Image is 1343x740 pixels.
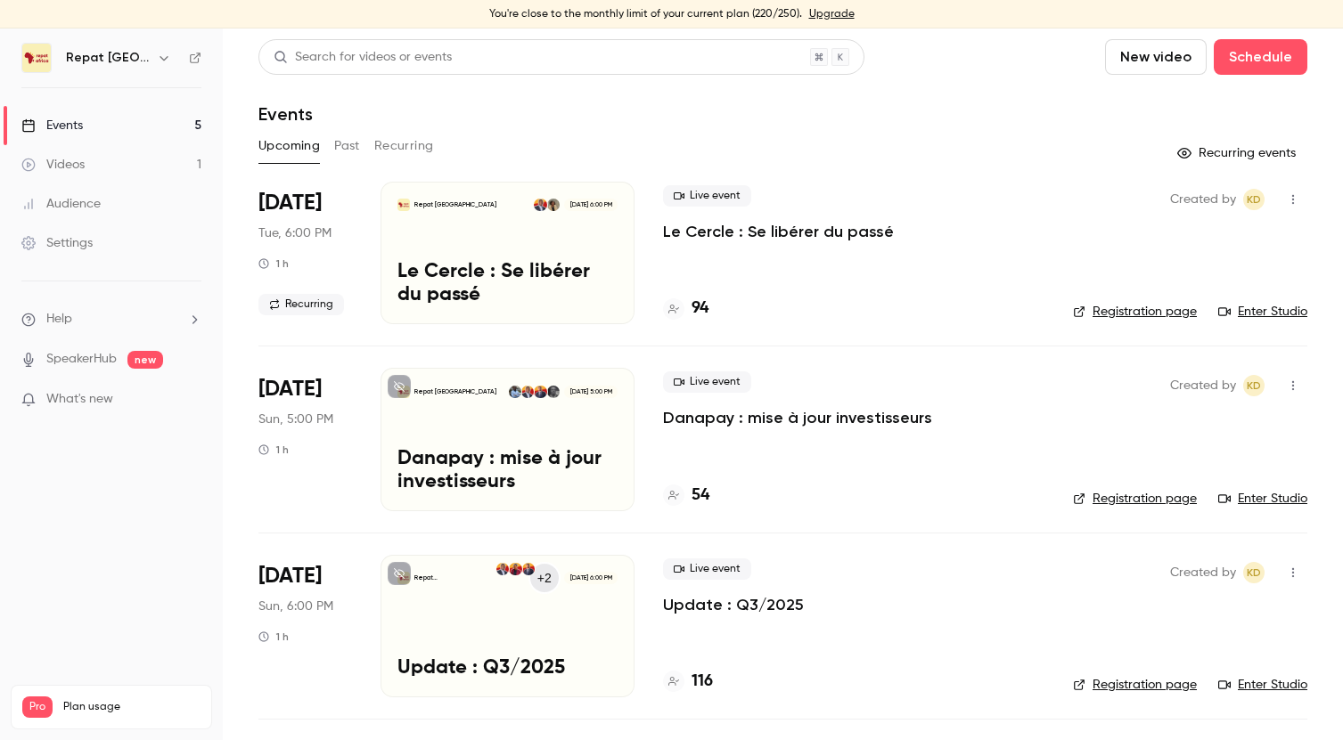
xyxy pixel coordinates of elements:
[258,411,333,428] span: Sun, 5:00 PM
[334,132,360,160] button: Past
[381,555,635,697] a: Update : Q3/2025Repat [GEOGRAPHIC_DATA]+2Mounir TelkassFatoumata DiaKara Diaby[DATE] 6:00 PMUpdat...
[1170,375,1236,396] span: Created by
[258,103,313,125] h1: Events
[381,368,635,510] a: Danapay : mise à jour investisseursRepat [GEOGRAPHIC_DATA]Moussa DembeleMounir TelkassKara DiabyD...
[258,256,289,271] div: 1 h
[692,297,708,321] h4: 94
[663,371,751,393] span: Live event
[1247,189,1261,210] span: KD
[692,484,709,508] h4: 54
[1170,189,1236,210] span: Created by
[258,182,352,324] div: Sep 23 Tue, 8:00 PM (Europe/Paris)
[397,261,618,307] p: Le Cercle : Se libérer du passé
[547,386,560,398] img: Moussa Dembele
[547,199,560,211] img: Oumou Diarisso
[1247,375,1261,396] span: KD
[46,310,72,329] span: Help
[397,199,410,211] img: Le Cercle : Se libérer du passé
[1169,139,1307,167] button: Recurring events
[1218,490,1307,508] a: Enter Studio
[509,386,521,398] img: Demba Dembele
[663,558,751,580] span: Live event
[1073,303,1197,321] a: Registration page
[258,562,322,590] span: [DATE]
[1073,490,1197,508] a: Registration page
[663,594,804,615] a: Update : Q3/2025
[22,44,51,72] img: Repat Africa
[528,562,561,594] div: +2
[22,696,53,718] span: Pro
[46,390,113,409] span: What's new
[1218,676,1307,694] a: Enter Studio
[496,563,509,575] img: Kara Diaby
[258,555,352,697] div: Sep 28 Sun, 8:00 PM (Europe/Brussels)
[1243,375,1265,396] span: Kara Diaby
[258,598,333,615] span: Sun, 6:00 PM
[258,630,289,644] div: 1 h
[522,563,535,575] img: Mounir Telkass
[663,297,708,321] a: 94
[21,156,85,174] div: Videos
[21,117,83,134] div: Events
[534,199,546,211] img: Kara Diaby
[564,199,617,211] span: [DATE] 6:00 PM
[397,448,618,494] p: Danapay : mise à jour investisseurs
[414,387,496,396] p: Repat [GEOGRAPHIC_DATA]
[21,195,101,213] div: Audience
[258,294,344,315] span: Recurring
[274,48,452,67] div: Search for videos or events
[1218,303,1307,321] a: Enter Studio
[46,350,117,369] a: SpeakerHub
[397,657,618,680] p: Update : Q3/2025
[258,132,320,160] button: Upcoming
[663,484,709,508] a: 54
[663,221,894,242] a: Le Cercle : Se libérer du passé
[374,132,434,160] button: Recurring
[1243,189,1265,210] span: Kara Diaby
[258,189,322,217] span: [DATE]
[509,563,521,575] img: Fatoumata Dia
[63,700,201,714] span: Plan usage
[692,670,713,694] h4: 116
[414,573,495,582] p: Repat [GEOGRAPHIC_DATA]
[414,200,496,209] p: Repat [GEOGRAPHIC_DATA]
[258,375,322,403] span: [DATE]
[1170,562,1236,583] span: Created by
[1243,562,1265,583] span: Kara Diaby
[258,443,289,457] div: 1 h
[258,368,352,510] div: Sep 28 Sun, 7:00 PM (Europe/Paris)
[1105,39,1207,75] button: New video
[663,185,751,207] span: Live event
[534,386,546,398] img: Mounir Telkass
[564,386,617,398] span: [DATE] 5:00 PM
[521,386,534,398] img: Kara Diaby
[1247,562,1261,583] span: KD
[663,670,713,694] a: 116
[66,49,150,67] h6: Repat [GEOGRAPHIC_DATA]
[258,224,332,242] span: Tue, 6:00 PM
[381,182,635,324] a: Le Cercle : Se libérer du passéRepat [GEOGRAPHIC_DATA]Oumou DiarissoKara Diaby[DATE] 6:00 PMLe Ce...
[809,7,855,21] a: Upgrade
[21,310,201,329] li: help-dropdown-opener
[1214,39,1307,75] button: Schedule
[1073,676,1197,694] a: Registration page
[663,407,932,428] a: Danapay : mise à jour investisseurs
[127,351,163,369] span: new
[21,234,93,252] div: Settings
[564,572,617,584] span: [DATE] 6:00 PM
